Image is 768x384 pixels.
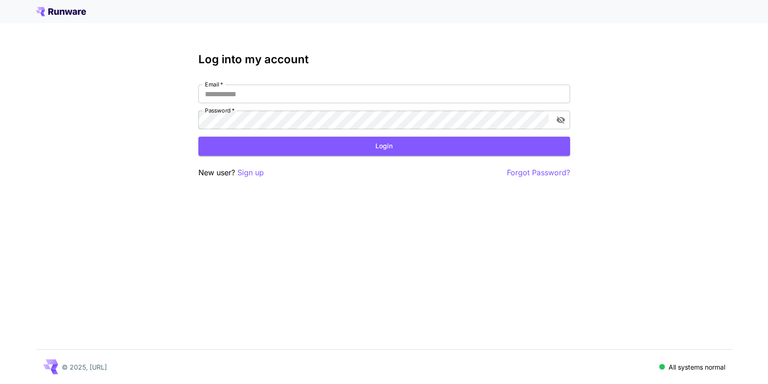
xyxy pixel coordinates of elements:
label: Password [205,106,235,114]
h3: Log into my account [198,53,570,66]
p: New user? [198,167,264,179]
p: All systems normal [669,362,725,372]
p: © 2025, [URL] [62,362,107,372]
button: Login [198,137,570,156]
label: Email [205,80,223,88]
button: Forgot Password? [507,167,570,179]
button: Sign up [237,167,264,179]
button: toggle password visibility [552,112,569,128]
